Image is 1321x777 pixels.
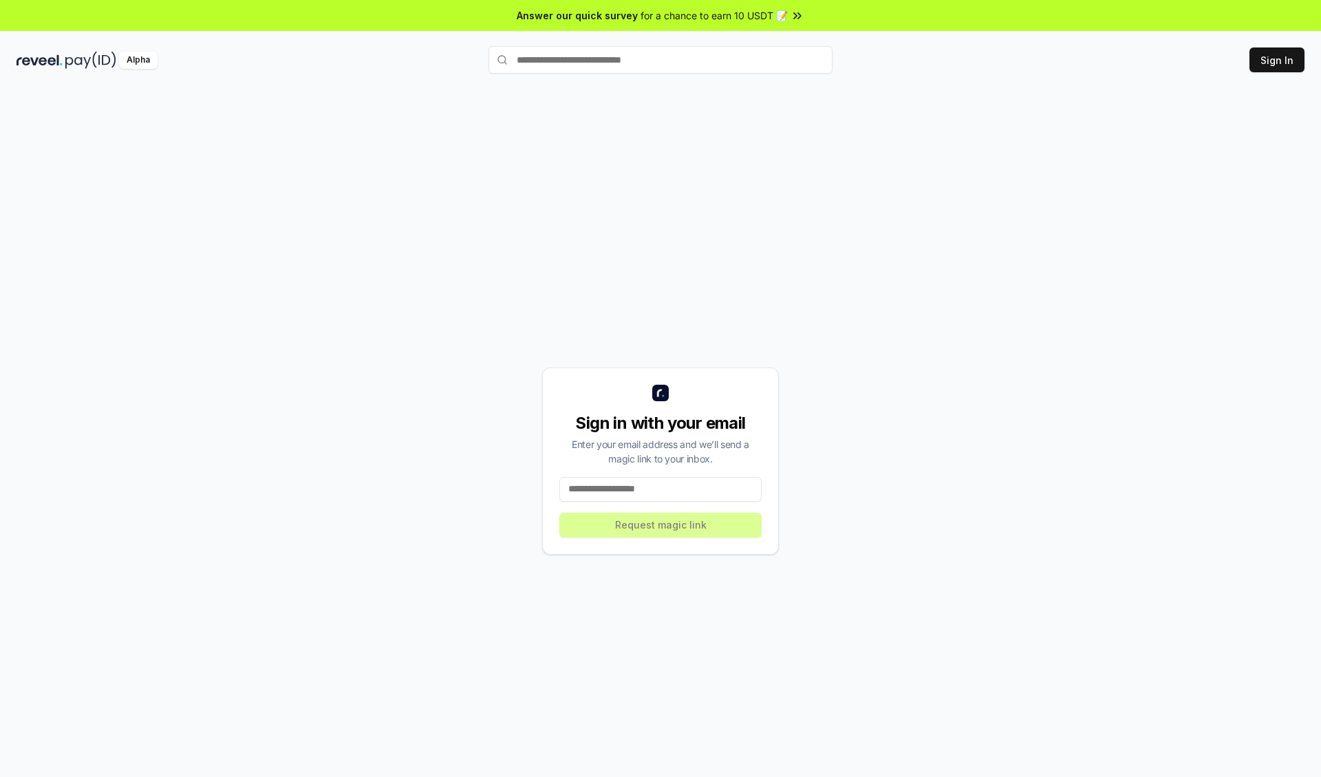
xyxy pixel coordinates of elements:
img: logo_small [652,385,669,401]
img: reveel_dark [17,52,63,69]
div: Alpha [119,52,158,69]
span: for a chance to earn 10 USDT 📝 [641,8,788,23]
div: Sign in with your email [559,412,762,434]
span: Answer our quick survey [517,8,638,23]
img: pay_id [65,52,116,69]
button: Sign In [1249,47,1304,72]
div: Enter your email address and we’ll send a magic link to your inbox. [559,437,762,466]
